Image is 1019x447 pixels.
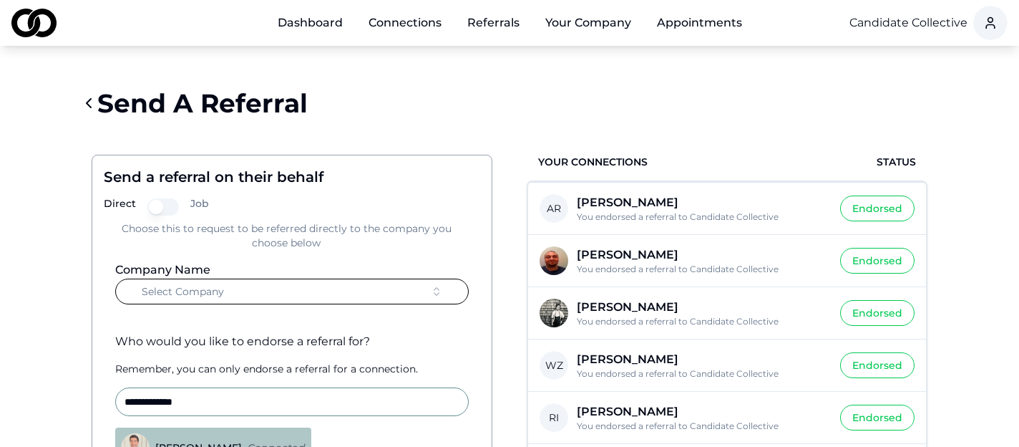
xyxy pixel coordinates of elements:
p: [PERSON_NAME] [577,248,829,262]
p: [PERSON_NAME] [577,405,829,419]
span: AR [540,194,568,223]
p: [PERSON_NAME] [577,352,829,367]
span: Select Company [142,284,224,299]
button: Your Company [534,9,643,37]
label: Job [190,198,209,216]
p: You endorsed a referral to Candidate Collective [577,368,829,379]
a: Connections [357,9,453,37]
a: Appointments [645,9,754,37]
nav: Main [266,9,754,37]
label: Company Name [115,263,210,277]
div: Send A Referral [97,89,308,117]
a: Referrals [456,9,531,37]
p: You endorsed a referral to Candidate Collective [577,264,829,274]
span: WZ [540,351,568,380]
span: Your Connections [538,155,648,169]
p: [PERSON_NAME] [577,196,829,210]
div: Remember, you can only endorse a referral for a connection. [115,362,469,376]
p: You endorsed a referral to Candidate Collective [577,420,829,431]
div: Choose this to request to be referred directly to the company you choose below [104,221,469,250]
img: logo [11,9,57,37]
p: [PERSON_NAME] [577,300,829,314]
div: Who would you like to endorse a referral for? [115,333,469,350]
span: Status [877,155,916,169]
img: Ryan McCaskey [540,299,568,327]
p: You endorsed a referral to Candidate Collective [577,211,829,222]
a: Dashboard [266,9,354,37]
div: Send a referral on their behalf [104,167,469,187]
p: You endorsed a referral to Candidate Collective [577,316,829,327]
label: Direct [104,198,136,216]
img: ROBERT POLLACK [540,246,568,275]
span: RI [540,403,568,432]
button: Candidate Collective [849,14,967,32]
